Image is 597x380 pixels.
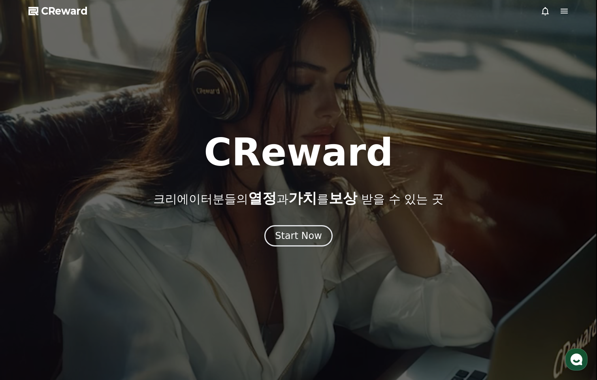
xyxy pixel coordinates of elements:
[204,134,393,171] h1: CReward
[248,190,277,206] span: 열정
[275,230,322,242] div: Start Now
[264,233,333,241] a: Start Now
[28,5,88,17] a: CReward
[153,190,443,206] p: 크리에이터분들의 과 를 받을 수 있는 곳
[41,5,88,17] span: CReward
[329,190,357,206] span: 보상
[288,190,317,206] span: 가치
[264,225,333,246] button: Start Now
